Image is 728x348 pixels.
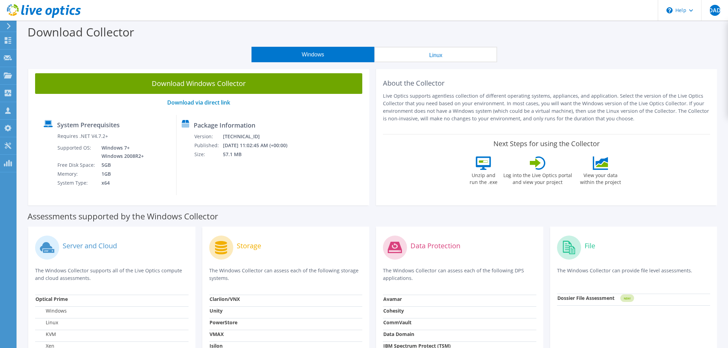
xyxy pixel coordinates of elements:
label: File [585,242,595,249]
label: KVM [35,331,56,338]
label: System Prerequisites [57,121,120,128]
strong: Unity [210,307,223,314]
p: The Windows Collector can assess each of the following DPS applications. [383,267,536,282]
label: Download Collector [28,24,134,40]
strong: PowerStore [210,319,237,326]
label: Package Information [194,122,255,129]
td: Published: [194,141,223,150]
strong: Data Domain [383,331,414,337]
label: Windows [35,307,67,314]
label: Requires .NET V4.7.2+ [57,133,108,140]
td: Supported OS: [57,143,96,161]
p: The Windows Collector supports all of the Live Optics compute and cloud assessments. [35,267,189,282]
label: Storage [237,242,261,249]
td: x64 [96,178,145,187]
td: 5GB [96,161,145,170]
label: View your data within the project [576,170,625,186]
a: Download Windows Collector [35,73,362,94]
td: 1GB [96,170,145,178]
svg: \n [666,7,673,13]
strong: VMAX [210,331,224,337]
span: DAD [709,5,720,16]
td: Size: [194,150,223,159]
strong: Optical Prime [35,296,68,302]
p: The Windows Collector can provide file level assessments. [557,267,710,281]
td: [DATE] 11:02:45 AM (+00:00) [223,141,297,150]
strong: Avamar [383,296,402,302]
strong: Dossier File Assessment [557,295,614,301]
label: Data Protection [410,242,460,249]
h2: About the Collector [383,79,710,87]
label: Linux [35,319,58,326]
td: Windows 7+ Windows 2008R2+ [96,143,145,161]
strong: CommVault [383,319,411,326]
label: Server and Cloud [63,242,117,249]
label: Log into the Live Optics portal and view your project [503,170,572,186]
td: [TECHNICAL_ID] [223,132,297,141]
label: Next Steps for using the Collector [493,140,600,148]
td: Memory: [57,170,96,178]
label: Unzip and run the .exe [468,170,500,186]
tspan: NEW! [623,296,630,300]
td: 57.1 MB [223,150,297,159]
td: Version: [194,132,223,141]
td: Free Disk Space: [57,161,96,170]
p: Live Optics supports agentless collection of different operating systems, appliances, and applica... [383,92,710,122]
strong: Clariion/VNX [210,296,240,302]
button: Windows [251,47,374,62]
label: Assessments supported by the Windows Collector [28,213,218,220]
a: Download via direct link [167,99,230,106]
td: System Type: [57,178,96,187]
strong: Cohesity [383,307,404,314]
p: The Windows Collector can assess each of the following storage systems. [209,267,363,282]
button: Linux [374,47,497,62]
